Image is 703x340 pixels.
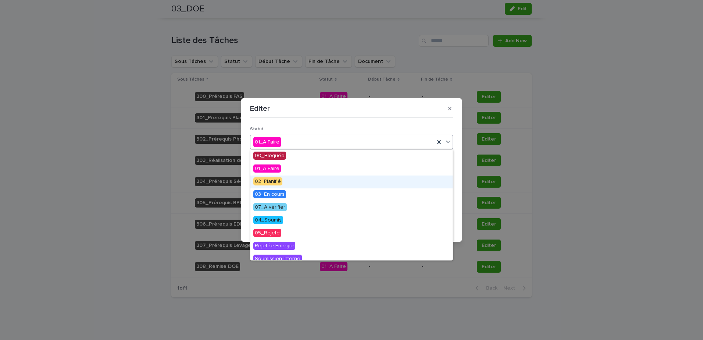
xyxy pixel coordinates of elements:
div: 05_Rejeté [250,227,453,240]
div: 01_A Faire [250,163,453,176]
div: 00_Bloquée [250,150,453,163]
div: 03_En cours [250,188,453,201]
span: 07_A vérifier [253,203,287,211]
div: 07_A vérifier [250,201,453,214]
span: 05_Rejeté [253,229,281,237]
div: 04_Soumis [250,214,453,227]
div: 02_Planifié [250,176,453,188]
p: Editer [250,104,270,113]
span: Soumission Interne [253,255,302,263]
span: 04_Soumis [253,216,283,224]
div: 01_A Faire [253,137,281,148]
span: 01_A Faire [253,164,281,173]
span: 00_Bloquée [253,152,286,160]
div: Rejetée Energie [250,240,453,253]
div: Soumission Interne [250,253,453,266]
span: 02_Planifié [253,177,282,185]
span: Rejetée Energie [253,242,295,250]
span: Statut [250,127,264,131]
span: 03_En cours [253,190,286,198]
